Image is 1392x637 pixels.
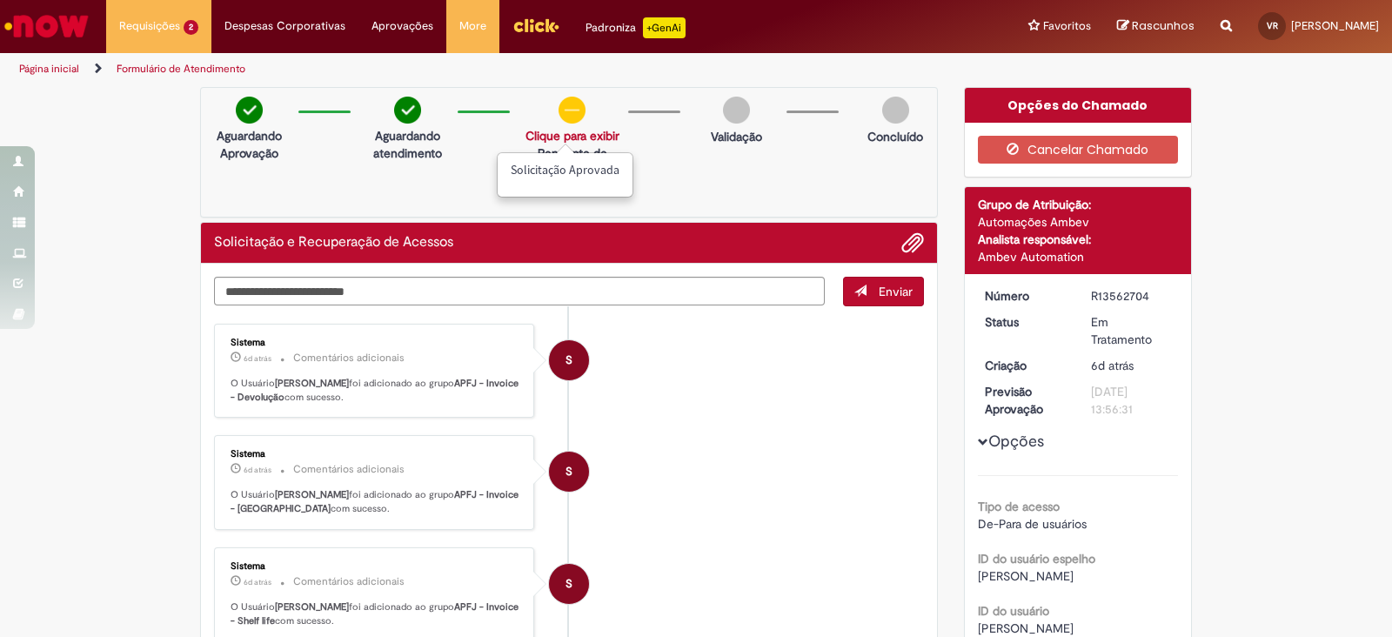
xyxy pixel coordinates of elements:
[244,353,271,364] time: 24/09/2025 16:01:58
[972,287,1079,305] dt: Número
[293,351,405,365] small: Comentários adicionais
[1091,383,1172,418] div: [DATE] 13:56:31
[586,17,686,38] div: Padroniza
[2,9,91,44] img: ServiceNow
[978,196,1179,213] div: Grupo de Atribuição:
[972,383,1079,418] dt: Previsão Aprovação
[972,313,1079,331] dt: Status
[214,235,453,251] h2: Solicitação e Recuperação de Acessos Histórico de tíquete
[236,97,263,124] img: check-circle-green.png
[184,20,198,35] span: 2
[1132,17,1195,34] span: Rascunhos
[224,17,345,35] span: Despesas Corporativas
[231,561,520,572] div: Sistema
[13,53,915,85] ul: Trilhas de página
[19,62,79,76] a: Página inicial
[231,600,521,627] b: APFJ - Invoice - Shelf life
[293,462,405,477] small: Comentários adicionais
[1291,18,1379,33] span: [PERSON_NAME]
[723,97,750,124] img: img-circle-grey.png
[511,162,619,179] p: Solicitação aprovada
[231,600,520,627] p: O Usuário foi adicionado ao grupo com sucesso.
[1091,357,1172,374] div: 24/09/2025 11:56:30
[231,488,520,515] p: O Usuário foi adicionado ao grupo com sucesso.
[978,516,1087,532] span: De-Para de usuários
[549,452,589,492] div: System
[978,248,1179,265] div: Ambev Automation
[1117,18,1195,35] a: Rascunhos
[231,488,521,515] b: APFJ - Invoice - [GEOGRAPHIC_DATA]
[275,377,349,390] b: [PERSON_NAME]
[549,340,589,380] div: System
[244,353,271,364] span: 6d atrás
[1091,287,1172,305] div: R13562704
[1043,17,1091,35] span: Favoritos
[1091,358,1134,373] time: 24/09/2025 11:56:30
[978,231,1179,248] div: Analista responsável:
[879,284,913,299] span: Enviar
[901,231,924,254] button: Adicionar anexos
[208,127,290,162] p: Aguardando Aprovação
[978,136,1179,164] button: Cancelar Chamado
[565,563,572,605] span: S
[119,17,180,35] span: Requisições
[275,600,349,614] b: [PERSON_NAME]
[459,17,486,35] span: More
[117,62,245,76] a: Formulário de Atendimento
[244,577,271,587] span: 6d atrás
[978,603,1049,619] b: ID do usuário
[293,574,405,589] small: Comentários adicionais
[1091,358,1134,373] span: 6d atrás
[565,339,572,381] span: S
[371,17,433,35] span: Aprovações
[244,465,271,475] span: 6d atrás
[394,97,421,124] img: check-circle-green.png
[275,488,349,501] b: [PERSON_NAME]
[512,12,559,38] img: click_logo_yellow_360x200.png
[867,128,923,145] p: Concluído
[244,465,271,475] time: 24/09/2025 15:59:26
[525,144,619,179] p: Pendente de terceiros
[244,577,271,587] time: 24/09/2025 15:59:25
[972,357,1079,374] dt: Criação
[231,377,520,404] p: O Usuário foi adicionado ao grupo com sucesso.
[1267,20,1278,31] span: VR
[978,499,1060,514] b: Tipo de acesso
[231,377,521,404] b: APFJ - Invoice - Devolução
[1091,313,1172,348] div: Em Tratamento
[643,17,686,38] p: +GenAi
[565,451,572,493] span: S
[525,128,619,144] a: Clique para exibir
[549,564,589,604] div: System
[231,338,520,348] div: Sistema
[978,551,1095,567] b: ID do usuário espelho
[366,127,448,162] p: Aguardando atendimento
[231,449,520,459] div: Sistema
[843,277,924,306] button: Enviar
[978,620,1074,636] span: [PERSON_NAME]
[214,277,825,306] textarea: Digite sua mensagem aqui...
[978,568,1074,584] span: [PERSON_NAME]
[711,128,762,145] p: Validação
[559,97,586,124] img: circle-minus.png
[978,213,1179,231] div: Automações Ambev
[965,88,1192,123] div: Opções do Chamado
[882,97,909,124] img: img-circle-grey.png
